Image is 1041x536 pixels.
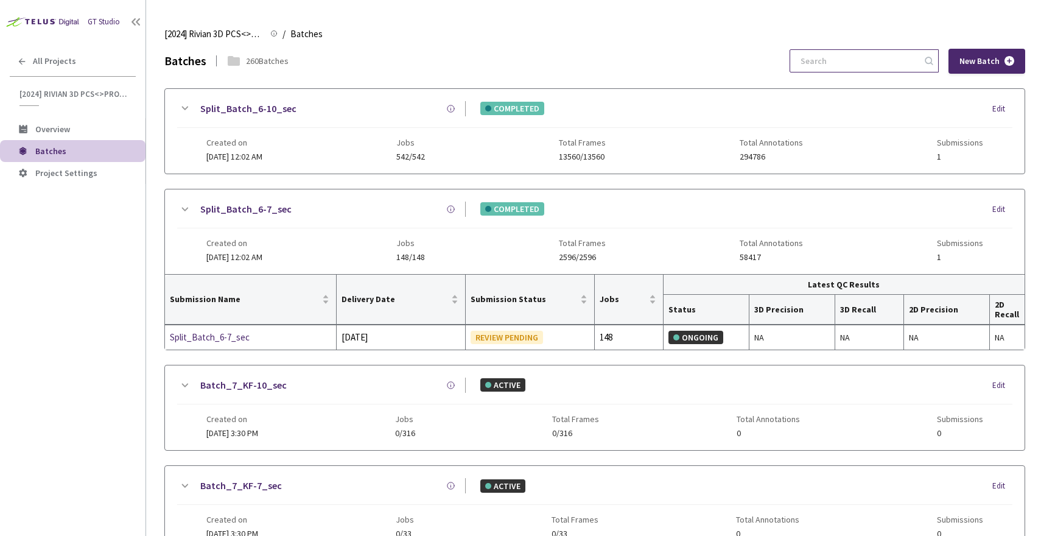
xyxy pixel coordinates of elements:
span: Total Annotations [737,414,800,424]
th: Submission Name [165,275,337,325]
a: Batch_7_KF-7_sec [200,478,282,493]
span: Submission Status [471,294,578,304]
span: 294786 [740,152,803,161]
span: Created on [206,238,262,248]
div: Edit [992,480,1012,492]
span: 542/542 [396,152,425,161]
span: 58417 [740,253,803,262]
div: Split_Batch_6-10_secCOMPLETEDEditCreated on[DATE] 12:02 AMJobs542/542Total Frames13560/13560Total... [165,89,1025,174]
div: ONGOING [668,331,723,344]
div: 260 Batches [246,55,289,67]
div: 148 [600,330,658,345]
span: [DATE] 12:02 AM [206,151,262,162]
span: Jobs [395,414,415,424]
span: Submissions [937,138,983,147]
span: Jobs [396,515,414,524]
span: Created on [206,414,258,424]
a: Split_Batch_6-7_sec [200,202,292,217]
span: 148/148 [396,253,425,262]
th: 2D Recall [990,295,1025,325]
th: Status [664,295,749,325]
span: 2596/2596 [559,253,606,262]
div: NA [840,331,899,344]
span: Delivery Date [342,294,449,304]
span: 0 [937,429,983,438]
span: [2024] Rivian 3D PCS<>Production [164,27,263,41]
a: Batch_7_KF-10_sec [200,378,287,393]
span: Total Annotations [736,515,799,524]
div: NA [754,331,830,344]
div: Batches [164,52,206,70]
span: Created on [206,138,262,147]
span: 0 [737,429,800,438]
div: ACTIVE [480,378,525,392]
div: NA [909,331,984,344]
span: Total Frames [559,238,606,248]
th: 2D Precision [904,295,990,325]
span: Submission Name [170,294,320,304]
span: 1 [937,253,983,262]
a: Split_Batch_6-10_sec [200,101,296,116]
div: GT Studio [88,16,120,28]
span: New Batch [959,56,1000,66]
span: 1 [937,152,983,161]
span: Submissions [937,515,983,524]
span: Created on [206,515,258,524]
span: Batches [35,146,66,157]
div: COMPLETED [480,102,544,115]
span: All Projects [33,56,76,66]
span: Project Settings [35,167,97,178]
input: Search [793,50,923,72]
span: Total Frames [552,515,598,524]
th: Delivery Date [337,275,466,325]
th: 3D Precision [749,295,835,325]
span: Submissions [937,414,983,424]
span: [DATE] 3:30 PM [206,428,258,439]
div: REVIEW PENDING [471,331,543,344]
span: 13560/13560 [559,152,606,161]
div: Split_Batch_6-7_secCOMPLETEDEditCreated on[DATE] 12:02 AMJobs148/148Total Frames2596/2596Total An... [165,189,1025,274]
span: Total Annotations [740,138,803,147]
a: Split_Batch_6-7_sec [170,330,299,345]
div: Edit [992,203,1012,216]
div: COMPLETED [480,202,544,216]
span: Submissions [937,238,983,248]
span: 0/316 [395,429,415,438]
th: Latest QC Results [664,275,1025,295]
div: Edit [992,379,1012,392]
div: Edit [992,103,1012,115]
span: 0/316 [552,429,599,438]
div: [DATE] [342,330,460,345]
span: [DATE] 12:02 AM [206,252,262,263]
span: Jobs [396,238,425,248]
span: Jobs [600,294,647,304]
li: / [282,27,286,41]
span: Total Annotations [740,238,803,248]
th: Jobs [595,275,664,325]
th: 3D Recall [835,295,904,325]
span: Jobs [396,138,425,147]
span: Total Frames [559,138,606,147]
span: Overview [35,124,70,135]
div: Batch_7_KF-10_secACTIVEEditCreated on[DATE] 3:30 PMJobs0/316Total Frames0/316Total Annotations0Su... [165,365,1025,450]
div: ACTIVE [480,479,525,493]
th: Submission Status [466,275,595,325]
div: NA [995,331,1020,344]
span: Batches [290,27,323,41]
span: [2024] Rivian 3D PCS<>Production [19,89,128,99]
span: Total Frames [552,414,599,424]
